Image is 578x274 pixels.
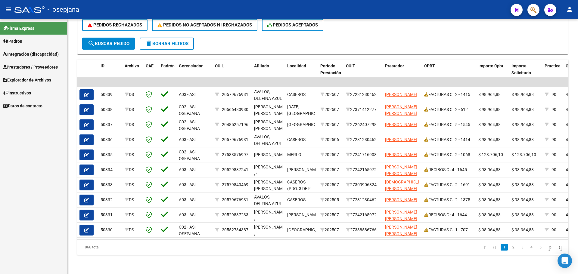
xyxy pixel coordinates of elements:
span: [PERSON_NAME] , - [254,210,286,221]
span: $ 98.964,88 [511,197,534,202]
span: C02 - ASI OSEPJANA [179,119,200,131]
span: [PERSON_NAME] [PERSON_NAME] [385,225,417,236]
span: PEDIDOS RECHAZADOS [88,22,142,28]
a: go to next page [546,244,554,251]
span: Prestadores / Proveedores [3,64,58,70]
div: 50338 [101,106,120,113]
span: A03 - ASI [179,212,196,217]
div: 27371412277 [346,106,380,113]
span: Datos de contacto [3,103,42,109]
a: 5 [537,244,544,251]
span: Afiliado [254,63,269,68]
span: 4 [566,212,568,217]
datatable-header-cell: CPBT [422,60,476,86]
span: ID [101,63,104,68]
a: 3 [519,244,526,251]
span: CUIL [215,63,224,68]
div: FACTURAS C : 2 - 1414 [424,136,474,143]
div: DS [125,91,141,98]
span: A03 - ASI [179,137,196,142]
span: 90 [552,197,556,202]
li: page 3 [518,242,527,252]
button: PEDIDOS RECHAZADOS [82,19,148,31]
datatable-header-cell: Importe Cpbt. [476,60,509,86]
div: DS [125,106,141,113]
div: FACTURAS C : 2 - 1068 [424,151,474,158]
datatable-header-cell: Período Prestación [318,60,343,86]
span: 4 [566,167,568,172]
span: 4 [566,122,568,127]
span: [DATE][GEOGRAPHIC_DATA][PERSON_NAME] [287,104,328,123]
div: 20529837241 [222,166,248,173]
span: $ 98.964,88 [478,197,501,202]
div: 27309906824 [346,181,380,188]
span: 4 [566,107,568,112]
div: 27231230462 [346,196,380,203]
div: DS [125,211,141,218]
div: 202507 [320,211,341,218]
datatable-header-cell: CUIL [213,60,252,86]
span: [PERSON_NAME] [385,92,417,97]
div: FACTURAS C : 5 - 1545 [424,121,474,128]
span: $ 98.964,88 [511,167,534,172]
datatable-header-cell: Localidad [285,60,318,86]
span: $ 123.706,10 [478,152,503,157]
div: 20485257196 [222,121,248,128]
div: Open Intercom Messenger [558,254,572,268]
span: 4 [566,152,568,157]
button: Buscar Pedido [82,38,135,50]
span: CAE [146,63,154,68]
div: 50334 [101,166,120,173]
div: 27231230462 [346,136,380,143]
div: RECIBOS C : 4 - 1645 [424,166,474,173]
span: Localidad [287,63,306,68]
span: 90 [552,137,556,142]
span: 90 [552,122,556,127]
span: A03 - ASI [179,197,196,202]
span: [PERSON_NAME] [287,212,319,217]
span: Firma Express [3,25,34,32]
div: 27241716908 [346,151,380,158]
li: page 2 [509,242,518,252]
datatable-header-cell: CUIT [343,60,383,86]
span: $ 98.964,88 [511,182,534,187]
div: 20579676931 [222,136,248,143]
mat-icon: menu [5,6,12,13]
span: $ 98.964,88 [478,212,501,217]
div: 27579840469 [222,181,248,188]
span: $ 98.964,88 [511,137,534,142]
span: CPBT [424,63,435,68]
span: $ 98.964,88 [478,182,501,187]
span: 90 [552,107,556,112]
li: page 4 [527,242,536,252]
span: A03 - ASI [179,167,196,172]
span: $ 98.964,88 [478,92,501,97]
div: 20566480930 [222,106,248,113]
mat-icon: search [88,40,95,47]
button: Borrar Filtros [140,38,194,50]
div: 202507 [320,151,341,158]
datatable-header-cell: ID [98,60,122,86]
span: 90 [552,167,556,172]
div: DS [125,121,141,128]
span: Gerenciador [179,63,203,68]
span: Importe Cpbt. [478,63,505,68]
span: $ 98.964,88 [478,122,501,127]
div: DS [125,166,141,173]
span: A03 - ASI [179,92,196,97]
span: CUIT [346,63,355,68]
div: 1066 total [77,240,174,255]
datatable-header-cell: Prestador [383,60,422,86]
li: page 1 [500,242,509,252]
span: MERLO [287,152,301,157]
div: FACTURAS C : 2 - 1375 [424,196,474,203]
span: AVALOS, DELFINA AZUL [254,89,282,101]
datatable-header-cell: Afiliado [252,60,285,86]
button: PEDIDOS NO ACEPTADOS NI RECHAZADOS [152,19,257,31]
span: 4 [566,227,568,232]
span: [PERSON_NAME] [PERSON_NAME] [385,104,417,116]
div: 50336 [101,136,120,143]
span: CASEROS [287,137,306,142]
div: FACTURAS C : 2 - 1415 [424,91,474,98]
div: 20529837233 [222,211,248,218]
